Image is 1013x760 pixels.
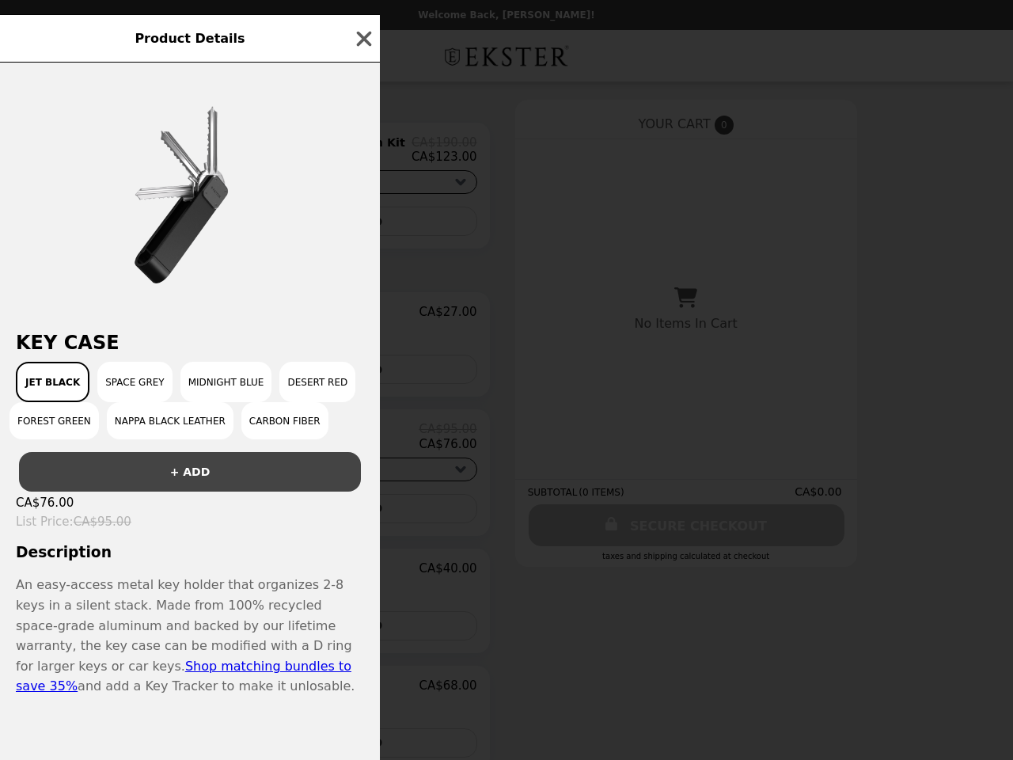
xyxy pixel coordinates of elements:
[135,31,245,46] span: Product Details
[9,402,99,439] button: Forest Green
[19,452,361,492] button: + ADD
[74,515,131,529] span: CA$95.00
[16,575,364,697] p: An easy-access metal key holder that organizes 2-8 keys in a silent stack. Made from 100% recycle...
[241,402,328,439] button: Carbon Fiber
[71,78,309,316] img: Jet Black
[97,362,172,402] button: Space Grey
[107,402,233,439] button: Nappa Black Leather
[279,362,355,402] button: Desert Red
[180,362,272,402] button: Midnight Blue
[16,362,89,402] button: Jet Black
